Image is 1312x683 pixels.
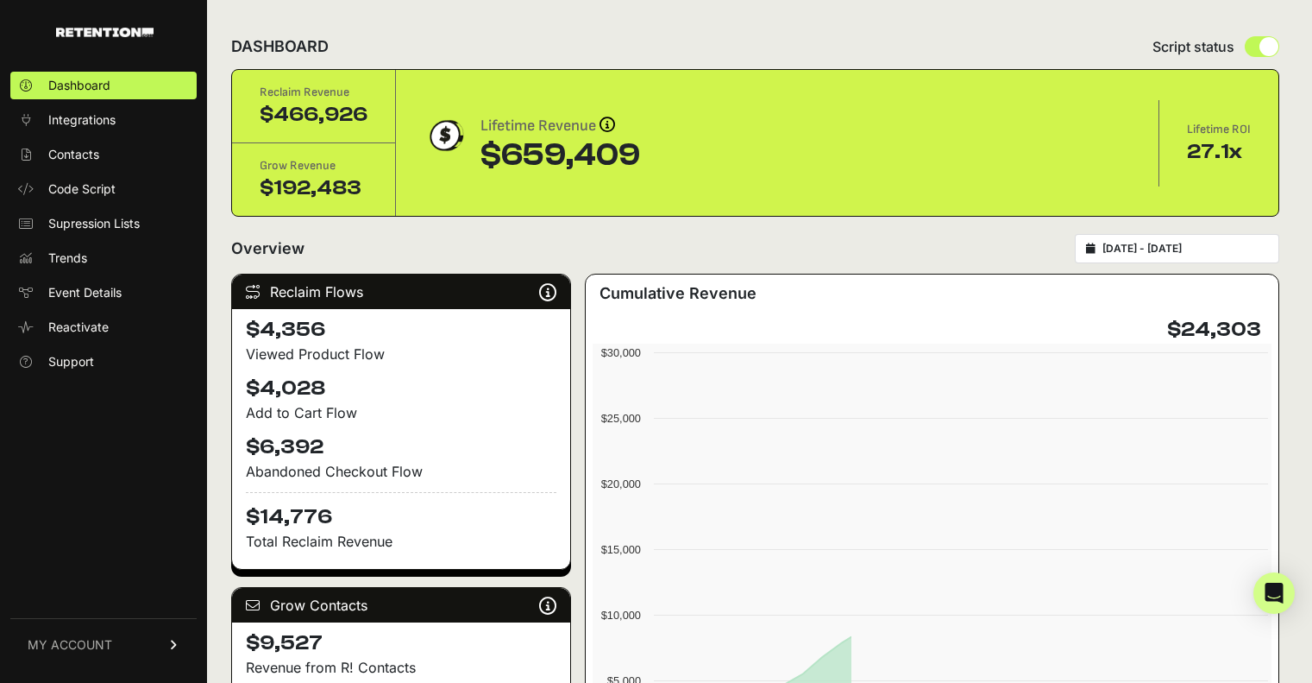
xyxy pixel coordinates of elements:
[1253,572,1295,614] div: Open Intercom Messenger
[48,319,109,336] span: Reactivate
[246,402,556,423] div: Add to Cart Flow
[48,284,122,301] span: Event Details
[10,106,197,134] a: Integrations
[232,275,570,309] div: Reclaim Flows
[48,215,140,232] span: Supression Lists
[10,348,197,376] a: Support
[260,174,367,202] div: $192,483
[601,412,641,425] text: $25,000
[246,657,556,678] p: Revenue from R! Contacts
[480,114,640,138] div: Lifetime Revenue
[601,346,641,359] text: $30,000
[10,72,197,99] a: Dashboard
[10,141,197,168] a: Contacts
[246,629,556,657] h4: $9,527
[48,180,116,198] span: Code Script
[48,353,94,370] span: Support
[1167,316,1261,344] h4: $24,303
[260,84,367,101] div: Reclaim Revenue
[10,618,197,671] a: MY ACCOUNT
[246,531,556,552] p: Total Reclaim Revenue
[56,28,154,37] img: Retention.com
[601,543,641,556] text: $15,000
[28,636,112,654] span: MY ACCOUNT
[10,244,197,272] a: Trends
[48,111,116,129] span: Integrations
[260,157,367,174] div: Grow Revenue
[1187,138,1251,166] div: 27.1x
[10,279,197,307] a: Event Details
[231,35,329,59] h2: DASHBOARD
[48,250,87,267] span: Trends
[231,237,304,261] h2: Overview
[480,138,640,173] div: $659,409
[601,477,641,490] text: $20,000
[260,101,367,129] div: $466,926
[1152,36,1234,57] span: Script status
[48,77,110,94] span: Dashboard
[10,175,197,203] a: Code Script
[48,146,99,163] span: Contacts
[1187,121,1251,138] div: Lifetime ROI
[246,492,556,531] h4: $14,776
[601,609,641,622] text: $10,000
[246,375,556,402] h4: $4,028
[232,588,570,623] div: Grow Contacts
[246,433,556,461] h4: $6,392
[246,344,556,364] div: Viewed Product Flow
[246,316,556,344] h4: $4,356
[10,313,197,341] a: Reactivate
[600,281,756,306] h3: Cumulative Revenue
[246,461,556,482] div: Abandoned Checkout Flow
[10,210,197,237] a: Supression Lists
[424,114,467,157] img: dollar-coin-05c43ed7efb7bc0c12610022525b4bbbb207c7efeef5aecc26f025e68dcafac9.png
